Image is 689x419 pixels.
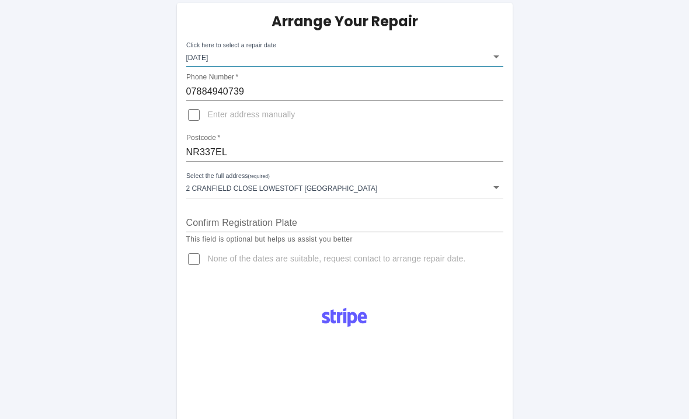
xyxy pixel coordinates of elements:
div: [DATE] [186,47,503,68]
label: Click here to select a repair date [186,41,276,50]
span: None of the dates are suitable, request contact to arrange repair date. [208,254,466,266]
span: Enter address manually [208,110,295,121]
label: Phone Number [186,73,238,83]
small: (required) [248,174,269,180]
label: Select the full address [186,172,270,181]
img: Logo [315,304,374,332]
h5: Arrange Your Repair [272,13,418,32]
p: This field is optional but helps us assist you better [186,235,503,246]
label: Postcode [186,134,220,144]
div: 2 Cranfield Close Lowestoft [GEOGRAPHIC_DATA] [186,177,503,198]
